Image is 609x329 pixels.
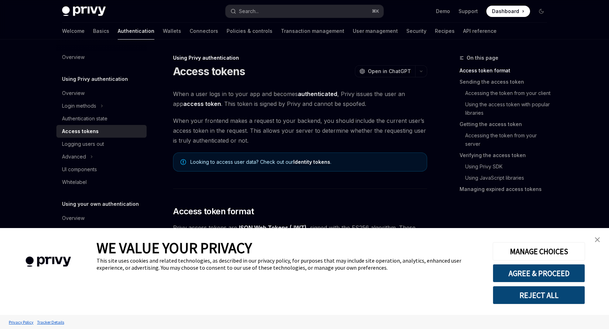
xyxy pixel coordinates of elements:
[237,224,307,232] a: JSON Web Tokens (JWT)
[118,23,154,40] a: Authentication
[368,68,411,75] span: Open in ChatGPT
[62,227,76,235] div: Setup
[62,6,106,16] img: dark logo
[56,150,147,163] button: Toggle Advanced section
[355,65,415,77] button: Open in ChatGPT
[463,23,497,40] a: API reference
[493,242,585,261] button: MANAGE CHOICES
[590,233,604,247] a: close banner
[435,23,455,40] a: Recipes
[62,75,128,83] h5: Using Privy authentication
[173,54,427,61] div: Using Privy authentication
[190,23,218,40] a: Connectors
[173,116,427,145] span: When your frontend makes a request to your backend, you should include the current user’s access ...
[7,316,35,328] a: Privacy Policy
[56,51,147,64] a: Overview
[406,23,426,40] a: Security
[460,161,553,172] a: Using Privy SDK
[62,165,97,174] div: UI components
[173,89,427,109] span: When a user logs in to your app and becomes , Privy issues the user an app . This token is signed...
[459,8,478,15] a: Support
[62,89,85,97] div: Overview
[460,130,553,150] a: Accessing the token from your server
[56,176,147,189] a: Whitelabel
[173,206,254,217] span: Access token format
[180,159,186,165] svg: Note
[163,23,181,40] a: Wallets
[97,257,482,271] div: This site uses cookies and related technologies, as described in our privacy policy, for purposes...
[62,23,85,40] a: Welcome
[56,212,147,225] a: Overview
[460,184,553,195] a: Managing expired access tokens
[493,264,585,282] button: AGREE & PROCEED
[56,112,147,125] a: Authentication state
[62,214,85,222] div: Overview
[239,7,259,16] div: Search...
[353,23,398,40] a: User management
[460,65,553,76] a: Access token format
[56,225,147,237] a: Setup
[460,172,553,184] a: Using JavaScript libraries
[436,8,450,15] a: Demo
[183,100,221,107] strong: access token
[62,114,107,123] div: Authentication state
[97,239,252,257] span: WE VALUE YOUR PRIVACY
[62,152,86,161] div: Advanced
[11,246,86,277] img: company logo
[56,87,147,100] a: Overview
[460,88,553,99] a: Accessing the token from your client
[492,8,519,15] span: Dashboard
[56,125,147,138] a: Access tokens
[281,23,344,40] a: Transaction management
[62,127,99,136] div: Access tokens
[62,140,104,148] div: Logging users out
[372,8,379,14] span: ⌘ K
[93,23,109,40] a: Basics
[227,23,272,40] a: Policies & controls
[595,237,600,242] img: close banner
[35,316,66,328] a: Tracker Details
[298,90,337,97] strong: authenticated
[486,6,530,17] a: Dashboard
[460,99,553,119] a: Using the access token with popular libraries
[173,65,245,78] h1: Access tokens
[460,119,553,130] a: Getting the access token
[190,158,420,166] span: Looking to access user data? Check out our .
[56,100,147,112] button: Toggle Login methods section
[536,6,547,17] button: Toggle dark mode
[56,163,147,176] a: UI components
[62,178,87,186] div: Whitelabel
[62,53,85,61] div: Overview
[226,5,383,18] button: Open search
[173,223,427,243] span: Privy access tokens are , signed with the ES256 algorithm. These JWTs include certain information...
[493,286,585,304] button: REJECT ALL
[460,150,553,161] a: Verifying the access token
[56,138,147,150] a: Logging users out
[62,102,96,110] div: Login methods
[62,200,139,208] h5: Using your own authentication
[460,76,553,88] a: Sending the access token
[467,54,498,62] span: On this page
[293,159,330,165] a: Identity tokens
